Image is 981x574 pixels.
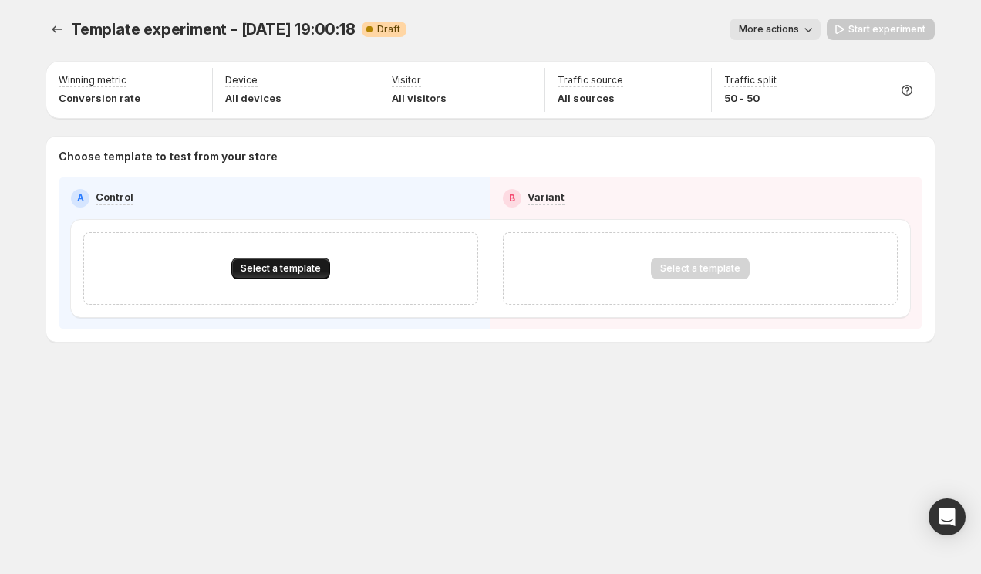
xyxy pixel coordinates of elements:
[528,189,565,204] p: Variant
[59,149,922,164] p: Choose template to test from your store
[241,262,321,275] span: Select a template
[558,90,623,106] p: All sources
[730,19,821,40] button: More actions
[225,90,281,106] p: All devices
[724,90,777,106] p: 50 - 50
[96,189,133,204] p: Control
[231,258,330,279] button: Select a template
[392,74,421,86] p: Visitor
[724,74,777,86] p: Traffic split
[739,23,799,35] span: More actions
[392,90,447,106] p: All visitors
[59,90,140,106] p: Conversion rate
[46,19,68,40] button: Experiments
[225,74,258,86] p: Device
[71,20,356,39] span: Template experiment - [DATE] 19:00:18
[558,74,623,86] p: Traffic source
[77,192,84,204] h2: A
[929,498,966,535] div: Open Intercom Messenger
[509,192,515,204] h2: B
[59,74,126,86] p: Winning metric
[377,23,400,35] span: Draft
